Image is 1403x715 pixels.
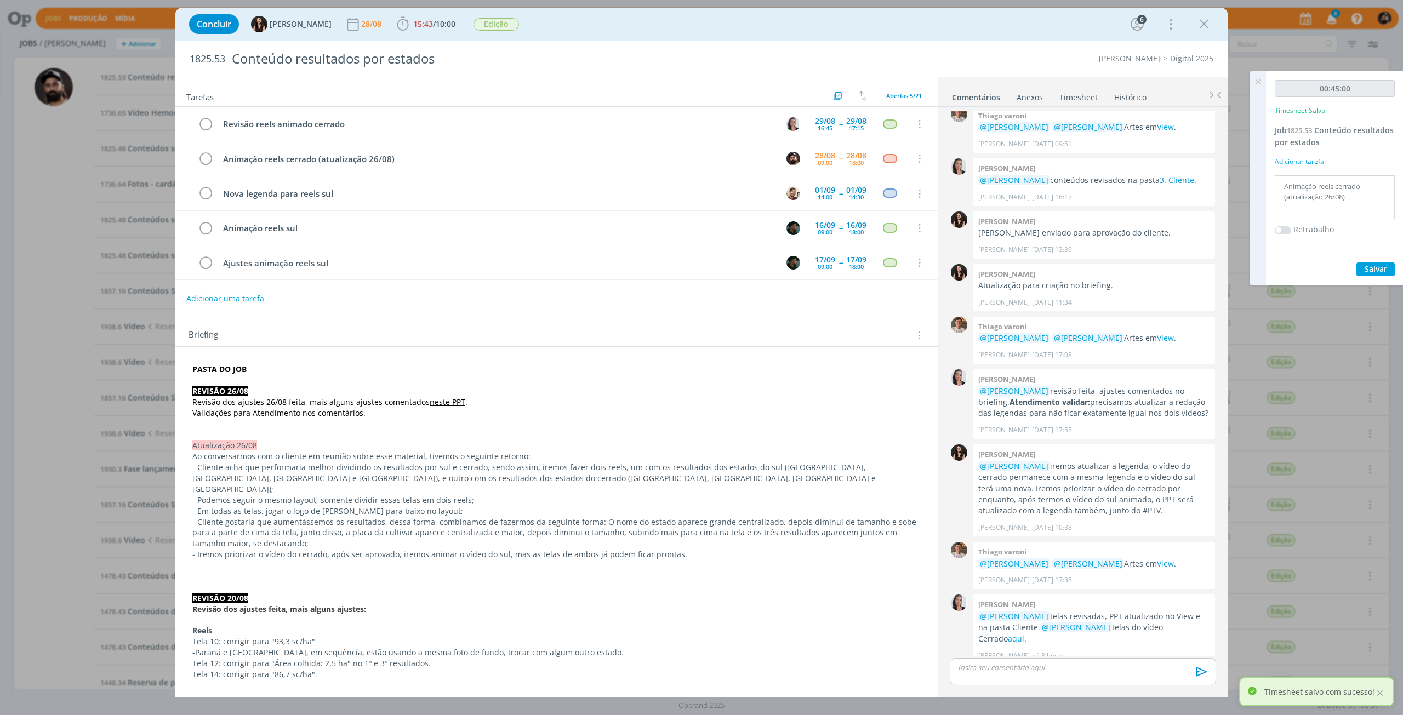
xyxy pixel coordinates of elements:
p: conteúdos revisados na pasta . [978,175,1210,186]
a: neste PPT [430,397,465,407]
a: Digital 2025 [1170,53,1213,64]
button: K [785,220,801,236]
div: Ajustes animação reels sul [218,256,776,270]
a: aqui [1008,633,1024,644]
p: - Em todas as telas, jogar o logo de [PERSON_NAME] para baixo no layout; [192,506,921,517]
span: 15:43 [413,19,433,29]
img: T [951,317,967,333]
span: Briefing [189,328,218,342]
img: I [251,16,267,32]
div: 09:00 [818,229,832,235]
a: Comentários [951,87,1001,103]
img: I [951,211,967,228]
img: C [951,369,967,386]
button: Concluir [189,14,239,34]
img: I [951,444,967,461]
div: 29/08 [815,117,835,125]
span: [DATE] 09:51 [1032,139,1072,149]
div: 01/09 [846,186,866,194]
strong: REVISÃO 20/08 [192,593,248,603]
strong: REVISÃO 26/08 [192,386,248,396]
span: -- [839,155,842,162]
span: @[PERSON_NAME] [980,122,1048,132]
div: 09:00 [818,264,832,270]
span: 1825.53 [1287,125,1312,135]
p: iremos atualizar a legenda, o vídeo do cerrado permanece com a mesma legenda e o vídeo do sul ter... [978,461,1210,517]
span: @[PERSON_NAME] [1042,622,1110,632]
div: Nova legenda para reels sul [218,187,776,201]
button: C [785,116,801,132]
span: @[PERSON_NAME] [1054,558,1122,569]
span: @[PERSON_NAME] [1054,122,1122,132]
p: Tela 10: corrigir para "93,3 sc/ha" [192,636,921,647]
div: 18:00 [849,229,864,235]
img: arrow-down-up.svg [859,91,866,101]
div: 28/08 [815,152,835,159]
button: I[PERSON_NAME] [251,16,332,32]
a: [PERSON_NAME] [1099,53,1160,64]
button: B [785,150,801,167]
p: Tela 14: corrigir para "86,7 sc/ha". [192,669,921,680]
div: 17:15 [849,125,864,131]
span: -- [839,259,842,266]
div: Animação reels sul [218,221,776,235]
b: Thiago varoni [978,547,1027,557]
img: K [786,221,800,235]
div: 01/09 [815,186,835,194]
p: - Cliente acha que performaria melhor dividindo os resultados por sul e cerrado, sendo assim, ire... [192,462,921,495]
div: 18:00 [849,264,864,270]
span: Atualização 26/08 [192,440,257,450]
p: [PERSON_NAME] [978,651,1030,661]
span: @[PERSON_NAME] [980,461,1048,471]
span: Tarefas [186,89,214,102]
p: Timesheet salvo com sucesso! [1264,686,1375,697]
div: 16:45 [818,125,832,131]
span: -- [839,190,842,197]
b: [PERSON_NAME] [978,269,1035,279]
div: Animação reels cerrado (atualização 26/08) [218,152,776,166]
b: [PERSON_NAME] [978,599,1035,609]
p: -------------------------------------------------------------------------------------------------... [192,571,921,582]
span: 10:00 [436,19,455,29]
img: C [951,158,967,175]
strong: Reels [192,625,212,636]
div: Conteúdo resultados por estados [227,45,782,72]
a: Job1825.53Conteúdo resultados por estados [1275,125,1394,147]
b: [PERSON_NAME] [978,374,1035,384]
span: @[PERSON_NAME] [1054,333,1122,343]
b: Thiago varoni [978,111,1027,121]
span: @[PERSON_NAME] [980,175,1048,185]
p: [PERSON_NAME] [978,245,1030,255]
p: Atualização para criação no briefing. [978,280,1210,291]
span: Abertas 5/21 [886,91,922,100]
p: Timesheet Salvo! [1275,106,1327,116]
span: Revisão dos ajustes 26/08 feita, mais alguns ajustes comentados [192,397,430,407]
span: -- [839,120,842,128]
div: 16/09 [815,221,835,229]
p: Artes em . [978,558,1210,569]
a: View [1157,122,1174,132]
span: [DATE] 13:39 [1032,245,1072,255]
img: K [786,256,800,270]
span: [DATE] 16:17 [1032,192,1072,202]
div: 28/08 [361,20,384,28]
div: Adicionar tarefa [1275,157,1395,167]
div: 18:00 [849,159,864,165]
p: - Podemos seguir o mesmo layout, somente dividir essas telas em dois reels; [192,495,921,506]
span: [DATE] 11:34 [1032,298,1072,307]
span: @[PERSON_NAME] [980,558,1048,569]
img: I [951,264,967,281]
p: [PERSON_NAME] [978,139,1030,149]
p: Artes em . [978,333,1210,344]
div: Revisão reels animado cerrado [218,117,776,131]
p: - [192,647,921,658]
b: [PERSON_NAME] [978,163,1035,173]
span: @[PERSON_NAME] [980,611,1048,621]
strong: Revisão dos ajustes feita, mais alguns ajustes: [192,604,366,614]
img: B [786,152,800,165]
a: 3. Cliente [1160,175,1194,185]
div: 6 [1137,15,1147,24]
a: PASTA DO JOB [192,364,247,374]
span: -- [839,224,842,232]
